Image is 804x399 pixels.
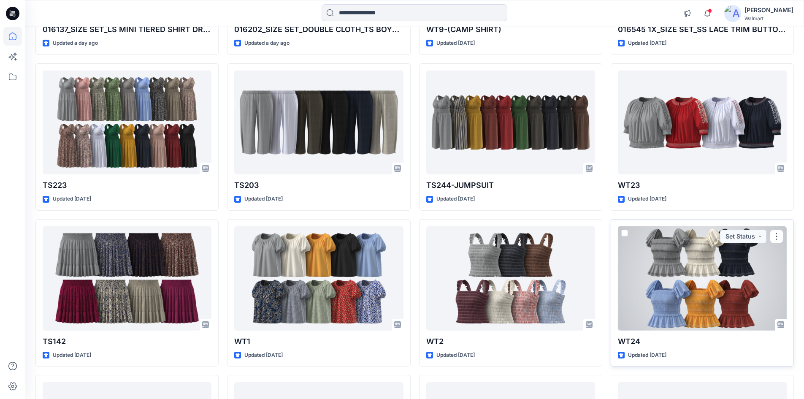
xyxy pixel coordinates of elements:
[426,71,595,175] a: TS244-JUMPSUIT
[426,24,595,35] p: WT9-(CAMP SHIRT)
[234,336,403,347] p: WT1
[628,351,666,360] p: Updated [DATE]
[234,179,403,191] p: TS203
[43,179,211,191] p: TS223
[43,24,211,35] p: 016137_SIZE SET_LS MINI TIERED SHIRT DRESS
[628,195,666,204] p: Updated [DATE]
[618,179,787,191] p: WT23
[744,15,793,22] div: Walmart
[53,195,91,204] p: Updated [DATE]
[618,336,787,347] p: WT24
[53,351,91,360] p: Updated [DATE]
[436,351,475,360] p: Updated [DATE]
[234,226,403,331] a: WT1
[234,71,403,175] a: TS203
[244,39,290,48] p: Updated a day ago
[43,71,211,175] a: TS223
[426,336,595,347] p: WT2
[43,336,211,347] p: TS142
[234,24,403,35] p: 016202_SIZE SET_DOUBLE CLOTH_TS BOYFRIEND SHIRT
[43,226,211,331] a: TS142
[244,351,283,360] p: Updated [DATE]
[436,195,475,204] p: Updated [DATE]
[724,5,741,22] img: avatar
[53,39,98,48] p: Updated a day ago
[618,226,787,331] a: WT24
[244,195,283,204] p: Updated [DATE]
[744,5,793,15] div: [PERSON_NAME]
[618,71,787,175] a: WT23
[628,39,666,48] p: Updated [DATE]
[426,226,595,331] a: WT2
[426,179,595,191] p: TS244-JUMPSUIT
[618,24,787,35] p: 016545 1X_SIZE SET_SS LACE TRIM BUTTON DOWN TOP
[436,39,475,48] p: Updated [DATE]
